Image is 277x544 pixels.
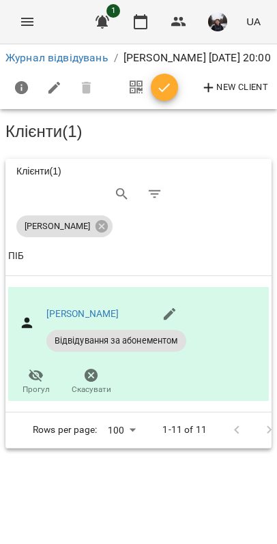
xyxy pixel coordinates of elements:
[8,248,24,265] div: ПІБ
[241,9,266,34] button: UA
[23,384,50,395] span: Прогул
[106,4,120,18] span: 1
[33,423,97,437] p: Rows per page:
[197,77,272,99] button: New Client
[106,178,138,211] button: Search
[8,248,269,265] span: ПІБ
[5,123,272,140] h3: Клієнти ( 1 )
[5,51,108,64] a: Журнал відвідувань
[114,50,118,66] li: /
[201,80,268,96] span: New Client
[16,159,261,178] div: Клієнти ( 1 )
[8,248,24,265] div: Sort
[102,421,141,440] div: 100
[11,5,44,38] button: Menu
[72,384,111,395] span: Скасувати
[162,423,206,437] p: 1-11 of 11
[63,363,119,401] button: Скасувати
[46,335,186,347] span: Відвідування за абонементом
[46,308,119,319] a: [PERSON_NAME]
[246,14,261,29] span: UA
[208,12,227,31] img: 5c2b86df81253c814599fda39af295cd.jpg
[138,178,171,211] button: Фільтр
[123,50,271,66] p: [PERSON_NAME] [DATE] 20:00
[5,50,272,66] nav: breadcrumb
[16,215,113,237] div: [PERSON_NAME]
[16,220,98,232] span: [PERSON_NAME]
[5,159,272,211] div: Table Toolbar
[8,363,63,401] button: Прогул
